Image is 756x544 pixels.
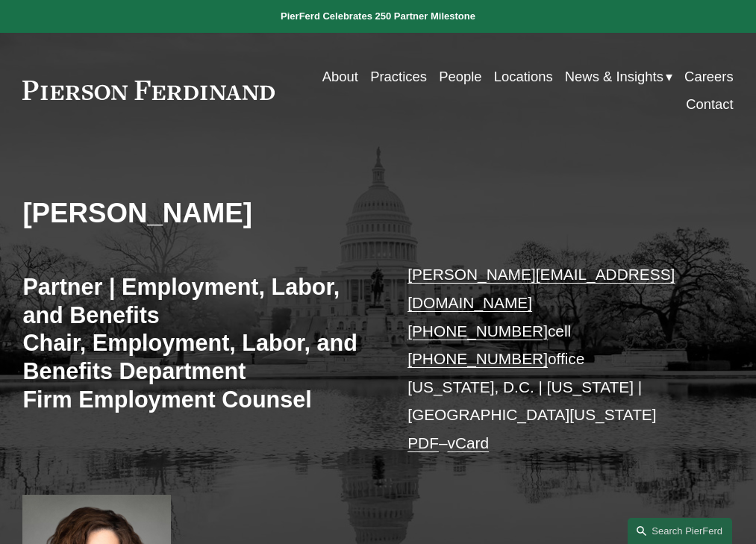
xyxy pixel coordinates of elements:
a: About [322,63,358,90]
h2: [PERSON_NAME] [22,197,378,230]
a: Careers [684,63,734,90]
a: Contact [686,90,734,118]
a: [PHONE_NUMBER] [407,350,548,367]
a: vCard [448,434,490,451]
a: Locations [494,63,553,90]
a: Practices [370,63,427,90]
a: [PERSON_NAME][EMAIL_ADDRESS][DOMAIN_NAME] [407,266,675,311]
h3: Partner | Employment, Labor, and Benefits Chair, Employment, Labor, and Benefits Department Firm ... [22,273,378,414]
a: [PHONE_NUMBER] [407,322,548,340]
a: Search this site [628,518,732,544]
a: folder dropdown [565,63,672,90]
span: News & Insights [565,64,663,89]
a: PDF [407,434,439,451]
p: cell office [US_STATE], D.C. | [US_STATE] | [GEOGRAPHIC_DATA][US_STATE] – [407,260,704,457]
a: People [439,63,481,90]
